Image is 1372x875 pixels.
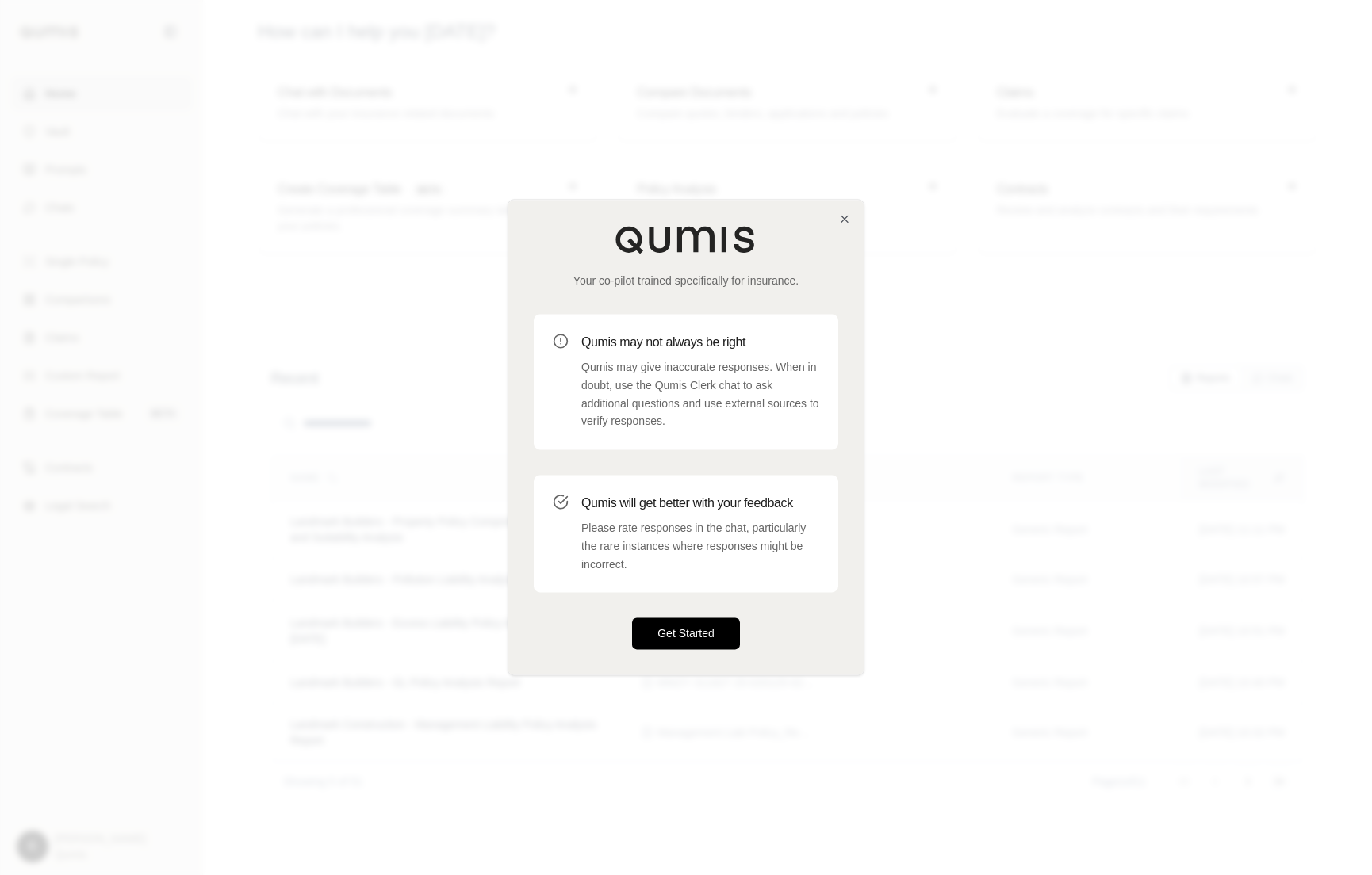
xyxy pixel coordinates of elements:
[581,333,819,352] h3: Qumis may not always be right
[534,273,838,288] p: Your co-pilot trained specifically for insurance.
[581,494,819,513] h3: Qumis will get better with your feedback
[615,225,757,254] img: Qumis Logo
[632,618,740,650] button: Get Started
[581,358,819,430] p: Qumis may give inaccurate responses. When in doubt, use the Qumis Clerk chat to ask additional qu...
[581,519,819,573] p: Please rate responses in the chat, particularly the rare instances where responses might be incor...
